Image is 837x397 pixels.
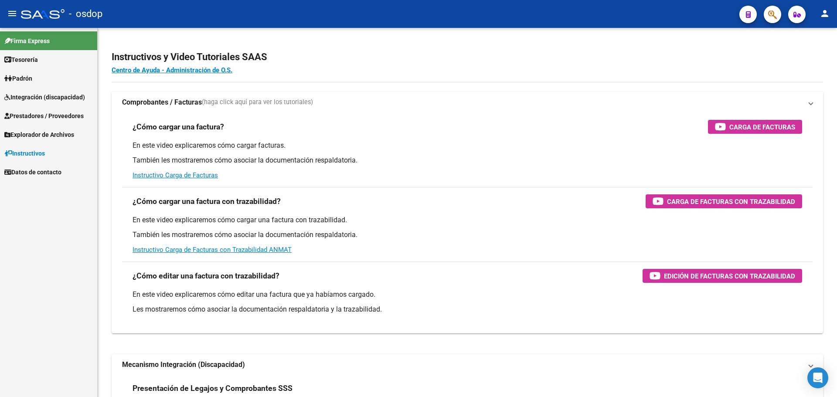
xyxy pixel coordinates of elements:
[664,271,795,282] span: Edición de Facturas con Trazabilidad
[202,98,313,107] span: (haga click aquí para ver los tutoriales)
[133,246,292,254] a: Instructivo Carga de Facturas con Trazabilidad ANMAT
[133,141,802,150] p: En este video explicaremos cómo cargar facturas.
[667,196,795,207] span: Carga de Facturas con Trazabilidad
[133,305,802,314] p: Les mostraremos cómo asociar la documentación respaldatoria y la trazabilidad.
[133,382,293,394] h3: Presentación de Legajos y Comprobantes SSS
[4,130,74,139] span: Explorador de Archivos
[4,92,85,102] span: Integración (discapacidad)
[4,149,45,158] span: Instructivos
[4,55,38,64] span: Tesorería
[820,8,830,19] mat-icon: person
[4,36,50,46] span: Firma Express
[133,270,279,282] h3: ¿Cómo editar una factura con trazabilidad?
[133,195,281,207] h3: ¿Cómo cargar una factura con trazabilidad?
[112,354,823,375] mat-expansion-panel-header: Mecanismo Integración (Discapacidad)
[133,290,802,299] p: En este video explicaremos cómo editar una factura que ya habíamos cargado.
[112,113,823,333] div: Comprobantes / Facturas(haga click aquí para ver los tutoriales)
[4,111,84,121] span: Prestadores / Proveedores
[729,122,795,132] span: Carga de Facturas
[807,367,828,388] div: Open Intercom Messenger
[646,194,802,208] button: Carga de Facturas con Trazabilidad
[112,92,823,113] mat-expansion-panel-header: Comprobantes / Facturas(haga click aquí para ver los tutoriales)
[122,98,202,107] strong: Comprobantes / Facturas
[112,66,232,74] a: Centro de Ayuda - Administración de O.S.
[133,171,218,179] a: Instructivo Carga de Facturas
[122,360,245,370] strong: Mecanismo Integración (Discapacidad)
[4,167,61,177] span: Datos de contacto
[112,49,823,65] h2: Instructivos y Video Tutoriales SAAS
[708,120,802,134] button: Carga de Facturas
[133,156,802,165] p: También les mostraremos cómo asociar la documentación respaldatoria.
[643,269,802,283] button: Edición de Facturas con Trazabilidad
[69,4,102,24] span: - osdop
[133,121,224,133] h3: ¿Cómo cargar una factura?
[133,230,802,240] p: También les mostraremos cómo asociar la documentación respaldatoria.
[133,215,802,225] p: En este video explicaremos cómo cargar una factura con trazabilidad.
[7,8,17,19] mat-icon: menu
[4,74,32,83] span: Padrón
